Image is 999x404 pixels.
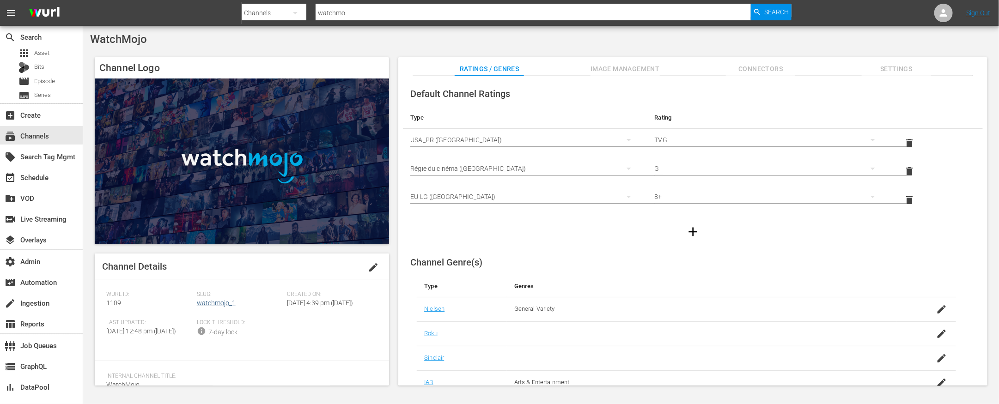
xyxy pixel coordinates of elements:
span: Create [5,110,16,121]
span: Asset [18,48,30,59]
span: Job Queues [5,340,16,351]
span: Ratings / Genres [455,63,524,75]
a: Sign Out [966,9,990,17]
span: Internal Channel Title: [106,373,373,380]
div: USA_PR ([GEOGRAPHIC_DATA]) [410,127,640,153]
div: EU LG ([GEOGRAPHIC_DATA]) [410,184,640,210]
span: delete [904,194,915,205]
span: delete [904,138,915,149]
th: Rating [647,107,891,129]
span: Default Channel Ratings [410,88,510,99]
span: Reports [5,319,16,330]
span: Admin [5,256,16,267]
button: delete [899,132,921,154]
h4: Channel Logo [95,57,389,78]
div: G [655,156,884,181]
span: Search Tag Mgmt [5,151,16,163]
span: Overlays [5,235,16,246]
a: IAB [424,379,433,386]
span: Settings [862,63,931,75]
span: [DATE] 4:39 pm ([DATE]) [287,299,353,307]
th: Type [403,107,647,129]
div: 8+ [655,184,884,210]
span: delete [904,166,915,177]
span: Created On: [287,291,373,298]
span: Slug: [197,291,283,298]
a: watchmojo_1 [197,299,236,307]
span: VOD [5,193,16,204]
th: Genres [507,275,896,297]
span: Series [18,90,30,101]
img: ans4CAIJ8jUAAAAAAAAAAAAAAAAAAAAAAAAgQb4GAAAAAAAAAAAAAAAAAAAAAAAAJMjXAAAAAAAAAAAAAAAAAAAAAAAAgAT5G... [22,2,67,24]
span: Lock Threshold: [197,319,283,326]
a: Sinclair [424,354,444,361]
span: Channel Genre(s) [410,257,482,268]
span: Channel Details [102,261,167,272]
button: Search [751,4,792,20]
span: Schedule [5,172,16,183]
button: delete [899,189,921,211]
span: Last Updated: [106,319,192,326]
span: Series [34,90,51,100]
span: [DATE] 12:48 pm ([DATE]) [106,327,176,335]
table: simple table [403,107,983,214]
span: Search [5,32,16,43]
span: menu [6,7,17,18]
span: Search [764,4,789,20]
span: Bits [34,62,44,72]
span: Channels [5,131,16,142]
div: Régie du cinéma ([GEOGRAPHIC_DATA]) [410,156,640,181]
span: Ingestion [5,298,16,309]
span: info [197,326,206,336]
span: edit [368,262,379,273]
span: WatchMojo [106,381,140,388]
th: Type [417,275,506,297]
button: edit [362,256,384,278]
span: DataPool [5,382,16,393]
img: WatchMojo [95,78,389,244]
span: Wurl ID: [106,291,192,298]
span: Live Streaming [5,214,16,225]
span: GraphQL [5,361,16,372]
span: Episode [34,77,55,86]
a: Nielsen [424,305,445,312]
span: 1109 [106,299,121,307]
span: Connectors [726,63,795,75]
span: Image Management [591,63,660,75]
span: Episode [18,76,30,87]
button: delete [899,160,921,182]
span: Asset [34,48,49,58]
div: Bits [18,62,30,73]
div: 7-day lock [208,327,238,337]
span: Automation [5,277,16,288]
span: WatchMojo [90,33,147,46]
a: Roku [424,330,438,337]
div: TVG [655,127,884,153]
